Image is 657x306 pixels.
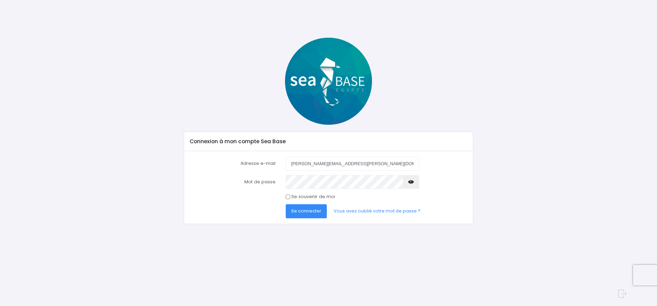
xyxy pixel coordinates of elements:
[291,193,335,200] label: Se souvenir de moi
[185,157,281,170] label: Adresse e-mail
[291,208,321,214] span: Se connecter
[286,204,327,218] button: Se connecter
[328,204,426,218] a: Vous avez oublié votre mot de passe ?
[185,175,281,189] label: Mot de passe
[184,132,473,151] div: Connexion à mon compte Sea Base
